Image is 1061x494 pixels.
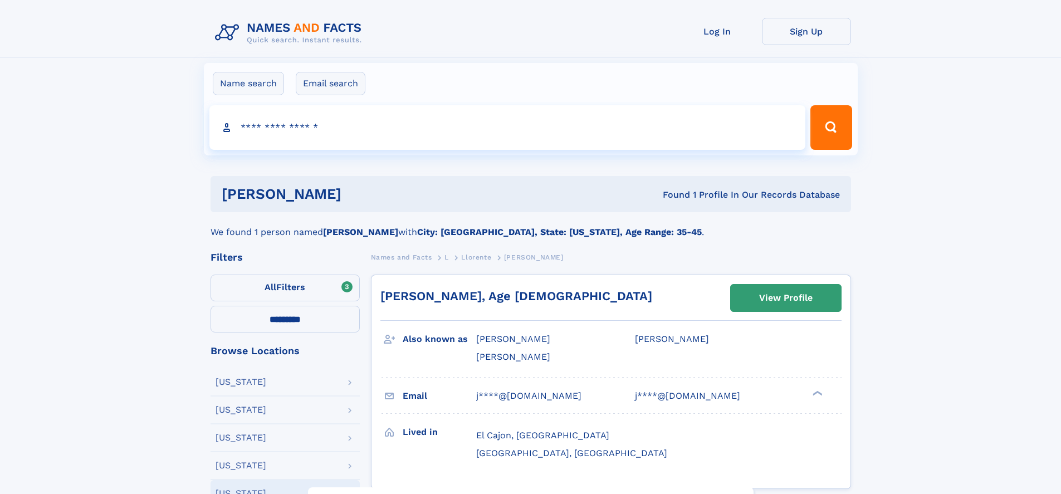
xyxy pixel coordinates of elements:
[417,227,702,237] b: City: [GEOGRAPHIC_DATA], State: [US_STATE], Age Range: 35-45
[403,330,476,349] h3: Also known as
[403,423,476,442] h3: Lived in
[759,285,813,311] div: View Profile
[476,334,550,344] span: [PERSON_NAME]
[504,253,564,261] span: [PERSON_NAME]
[296,72,365,95] label: Email search
[265,282,276,292] span: All
[461,250,491,264] a: Llorente
[380,289,652,303] a: [PERSON_NAME], Age [DEMOGRAPHIC_DATA]
[209,105,806,150] input: search input
[211,346,360,356] div: Browse Locations
[216,461,266,470] div: [US_STATE]
[211,212,851,239] div: We found 1 person named with .
[502,189,840,201] div: Found 1 Profile In Our Records Database
[323,227,398,237] b: [PERSON_NAME]
[211,252,360,262] div: Filters
[211,18,371,48] img: Logo Names and Facts
[810,105,852,150] button: Search Button
[444,250,449,264] a: L
[476,351,550,362] span: [PERSON_NAME]
[461,253,491,261] span: Llorente
[762,18,851,45] a: Sign Up
[216,405,266,414] div: [US_STATE]
[371,250,432,264] a: Names and Facts
[635,334,709,344] span: [PERSON_NAME]
[476,430,609,441] span: El Cajon, [GEOGRAPHIC_DATA]
[211,275,360,301] label: Filters
[810,389,823,397] div: ❯
[216,433,266,442] div: [US_STATE]
[444,253,449,261] span: L
[222,187,502,201] h1: [PERSON_NAME]
[216,378,266,387] div: [US_STATE]
[403,387,476,405] h3: Email
[213,72,284,95] label: Name search
[731,285,841,311] a: View Profile
[673,18,762,45] a: Log In
[476,448,667,458] span: [GEOGRAPHIC_DATA], [GEOGRAPHIC_DATA]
